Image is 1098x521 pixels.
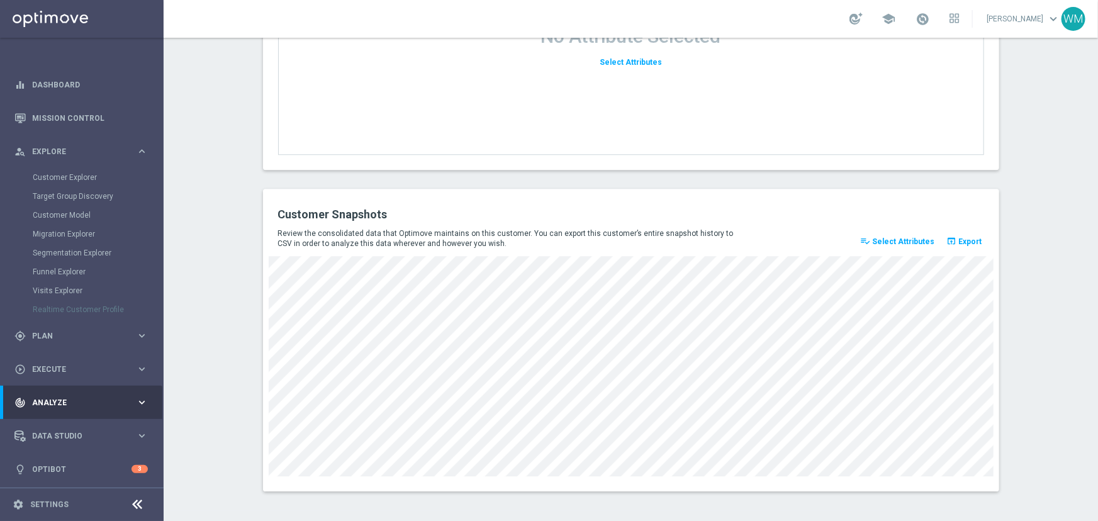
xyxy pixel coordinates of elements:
button: playlist_add_check Select Attributes [858,233,936,250]
span: Select Attributes [872,237,934,246]
div: Segmentation Explorer [33,244,162,262]
i: equalizer [14,79,26,91]
div: Target Group Discovery [33,187,162,206]
i: open_in_browser [946,236,956,246]
div: Explore [14,146,136,157]
i: keyboard_arrow_right [136,430,148,442]
div: Data Studio [14,430,136,442]
button: play_circle_outline Execute keyboard_arrow_right [14,364,148,374]
div: Customer Explorer [33,168,162,187]
span: Plan [32,332,136,340]
div: Analyze [14,397,136,408]
button: equalizer Dashboard [14,80,148,90]
span: keyboard_arrow_down [1046,12,1060,26]
div: Dashboard [14,68,148,101]
i: keyboard_arrow_right [136,396,148,408]
span: Analyze [32,399,136,406]
a: Segmentation Explorer [33,248,131,258]
div: Customer Model [33,206,162,225]
span: Explore [32,148,136,155]
div: Plan [14,330,136,342]
i: person_search [14,146,26,157]
span: Execute [32,366,136,373]
i: playlist_add_check [860,236,870,246]
h2: Customer Snapshots [278,207,622,222]
div: Visits Explorer [33,281,162,300]
i: gps_fixed [14,330,26,342]
button: gps_fixed Plan keyboard_arrow_right [14,331,148,341]
i: play_circle_outline [14,364,26,375]
button: track_changes Analyze keyboard_arrow_right [14,398,148,408]
a: Dashboard [32,68,148,101]
a: [PERSON_NAME]keyboard_arrow_down [985,9,1062,28]
span: Data Studio [32,432,136,440]
button: open_in_browser Export [944,233,983,250]
button: lightbulb Optibot 3 [14,464,148,474]
i: track_changes [14,397,26,408]
div: Mission Control [14,101,148,135]
p: Review the consolidated data that Optimove maintains on this customer. You can export this custom... [278,228,742,249]
button: Data Studio keyboard_arrow_right [14,431,148,441]
div: 3 [132,465,148,473]
span: school [882,12,895,26]
button: Select Attributes [598,54,664,71]
div: Realtime Customer Profile [33,300,162,319]
a: Customer Model [33,210,131,220]
i: keyboard_arrow_right [136,145,148,157]
div: Execute [14,364,136,375]
span: Export [958,237,982,246]
a: Target Group Discovery [33,191,131,201]
i: keyboard_arrow_right [136,363,148,375]
i: keyboard_arrow_right [136,330,148,342]
a: Migration Explorer [33,229,131,239]
i: lightbulb [14,464,26,475]
button: person_search Explore keyboard_arrow_right [14,147,148,157]
div: Migration Explorer [33,225,162,244]
div: Funnel Explorer [33,262,162,281]
a: Funnel Explorer [33,267,131,277]
a: Customer Explorer [33,172,131,182]
a: Optibot [32,452,132,486]
a: Mission Control [32,101,148,135]
span: Select Attributes [600,58,662,67]
div: WM [1062,7,1085,31]
i: settings [13,499,24,510]
div: Optibot [14,452,148,486]
a: Visits Explorer [33,286,131,296]
a: Settings [30,501,69,508]
button: Mission Control [14,113,148,123]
